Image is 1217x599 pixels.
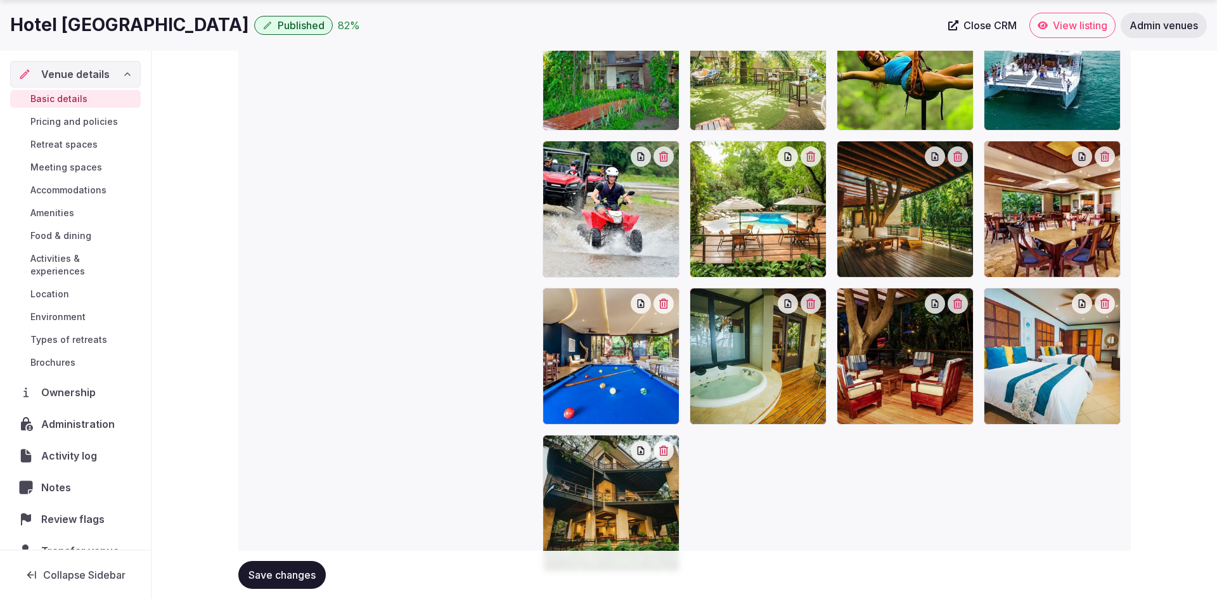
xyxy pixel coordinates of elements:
span: Basic details [30,93,87,105]
a: Ownership [10,379,141,406]
a: Pricing and policies [10,113,141,131]
a: Food & dining [10,227,141,245]
div: Hotel-Bosque-del-Mar-retreat-venue-costa-rica-retreat-space-activities19.jpeg [543,141,679,278]
span: Pricing and policies [30,115,118,128]
a: Accommodations [10,181,141,199]
span: Admin venues [1130,19,1198,32]
span: Notes [41,480,76,495]
div: Hotel-Bosque-del-Mar-retreat-venue-costa-rica-food-option-nya3.jpg [543,288,679,425]
div: Hotel-Bosque-del-Mar-retreat-venue-costa-rica-exterior.jpeg [543,435,679,572]
a: Activities & experiences [10,250,141,280]
span: Transfer venue [41,543,119,558]
span: Review flags [41,512,110,527]
button: 82% [338,18,360,33]
span: Collapse Sidebar [43,569,126,581]
a: Administration [10,411,141,437]
span: Activities & experiences [30,252,136,278]
a: Basic details [10,90,141,108]
a: Brochures [10,354,141,371]
span: Environment [30,311,86,323]
span: Ownership [41,385,101,400]
span: Published [278,19,325,32]
span: Brochures [30,356,75,369]
div: Hotel-Bosque-del-Mar-retreat-venue-costa-rica-retreat-space-4.jpeg [690,141,827,278]
a: Review flags [10,506,141,532]
div: Hotel-Bosque-del-Mar-retreat-venue-costa-rica-food-option-niromi2.jpg [984,141,1121,278]
span: Administration [41,416,120,432]
a: Amenities [10,204,141,222]
div: Hotel-Bosque-del-Mar-retreat-venue-costa-rica-accommodation-Ocean-Front-Suite4.jpg [690,288,827,425]
a: Close CRM [941,13,1024,38]
span: Retreat spaces [30,138,98,151]
a: Retreat spaces [10,136,141,153]
a: Meeting spaces [10,158,141,176]
div: Hotel-Bosque-del-Mar-retreat-venue-costa-rica-food-option-niromi3.jpg [837,288,974,425]
span: Meeting spaces [30,161,102,174]
a: View listing [1029,13,1116,38]
a: Environment [10,308,141,326]
span: Activity log [41,448,102,463]
span: Accommodations [30,184,106,196]
div: Hotel-Bosque-del-Mar-retreat-venue-costa-rica-accommodation-garden4.jpg [984,288,1121,425]
a: Admin venues [1121,13,1207,38]
a: Types of retreats [10,331,141,349]
button: Save changes [238,561,326,589]
span: Venue details [41,67,110,82]
span: Types of retreats [30,333,107,346]
a: Activity log [10,442,141,469]
h1: Hotel [GEOGRAPHIC_DATA] [10,13,249,37]
span: Close CRM [963,19,1017,32]
div: Hotel-Bosque-del-Mar-retreat-venue-costa-rica-retreat-space-3.jpeg [837,141,974,278]
a: Location [10,285,141,303]
span: Location [30,288,69,300]
button: Transfer venue [10,538,141,564]
span: Food & dining [30,229,91,242]
div: 82 % [338,18,360,33]
span: View listing [1053,19,1107,32]
span: Save changes [248,569,316,581]
button: Collapse Sidebar [10,561,141,589]
a: Notes [10,474,141,501]
button: Published [254,16,333,35]
span: Amenities [30,207,74,219]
